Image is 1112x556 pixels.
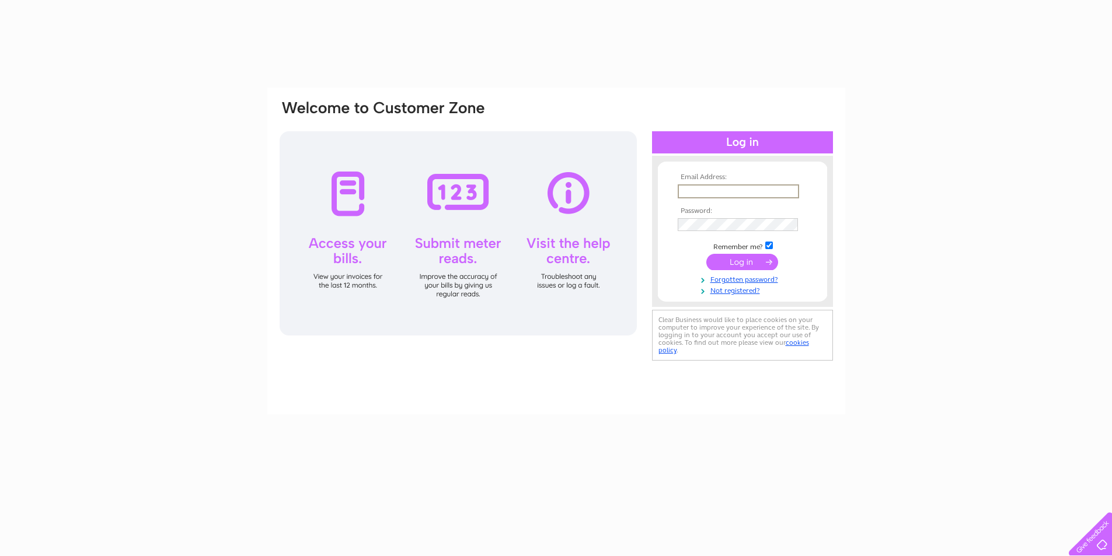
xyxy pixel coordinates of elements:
[675,207,810,215] th: Password:
[706,254,778,270] input: Submit
[658,338,809,354] a: cookies policy
[675,240,810,251] td: Remember me?
[785,219,794,228] img: npw-badge-icon-locked.svg
[652,310,833,361] div: Clear Business would like to place cookies on your computer to improve your experience of the sit...
[785,186,794,195] img: npw-badge-icon-locked.svg
[678,273,810,284] a: Forgotten password?
[675,173,810,181] th: Email Address:
[678,284,810,295] a: Not registered?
